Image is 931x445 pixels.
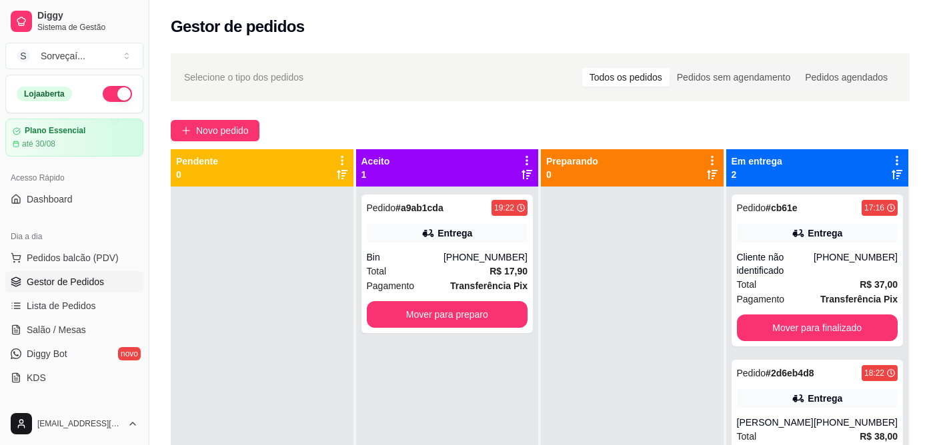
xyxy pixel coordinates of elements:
article: Plano Essencial [25,126,85,136]
strong: R$ 17,90 [490,266,528,276]
div: Pedidos sem agendamento [670,68,798,87]
span: Lista de Pedidos [27,299,96,312]
button: Mover para preparo [367,301,528,328]
a: DiggySistema de Gestão [5,5,143,37]
div: Entrega [437,226,472,240]
span: Pagamento [737,292,785,306]
strong: Transferência Pix [820,294,898,304]
strong: # a9ab1cda [395,203,443,213]
span: [EMAIL_ADDRESS][DOMAIN_NAME] [37,418,122,429]
span: Total [367,264,387,278]
span: Diggy Bot [27,347,67,360]
p: 2 [732,168,782,181]
span: Pedido [737,368,766,378]
div: 18:22 [864,368,884,378]
p: 0 [176,168,218,181]
span: Selecione o tipo dos pedidos [184,70,303,85]
a: Salão / Mesas [5,319,143,340]
a: Diggy Botnovo [5,343,143,364]
span: Gestor de Pedidos [27,275,104,288]
span: KDS [27,371,46,384]
div: Todos os pedidos [582,68,670,87]
span: Pedidos balcão (PDV) [27,251,119,264]
span: Novo pedido [196,123,249,138]
button: Pedidos balcão (PDV) [5,247,143,268]
span: Dashboard [27,193,73,206]
strong: Transferência Pix [450,280,528,291]
span: S [17,49,30,63]
strong: # cb61e [766,203,798,213]
div: Loja aberta [17,87,72,101]
div: Entrega [808,392,842,405]
span: Total [737,429,757,444]
p: Em entrega [732,155,782,168]
button: Alterar Status [103,86,132,102]
a: Dashboard [5,189,143,210]
span: Pedido [367,203,396,213]
span: Pagamento [367,278,415,293]
a: Lista de Pedidos [5,295,143,316]
strong: R$ 38,00 [860,431,898,442]
div: Entrega [808,226,842,240]
span: plus [181,126,191,135]
a: KDS [5,367,143,388]
p: Pendente [176,155,218,168]
span: Diggy [37,10,138,22]
div: Bin [367,250,443,264]
strong: # 2d6eb4d8 [766,368,814,378]
strong: R$ 37,00 [860,279,898,290]
span: Sistema de Gestão [37,22,138,33]
p: 1 [361,168,390,181]
div: [PHONE_NUMBER] [814,250,898,277]
div: Pedidos agendados [798,68,895,87]
span: Salão / Mesas [27,323,86,336]
article: até 30/08 [22,139,55,149]
div: [PERSON_NAME] [737,416,814,429]
p: Aceito [361,155,390,168]
div: 19:22 [494,203,514,213]
p: 0 [546,168,598,181]
button: [EMAIL_ADDRESS][DOMAIN_NAME] [5,408,143,440]
div: 17:16 [864,203,884,213]
div: Acesso Rápido [5,167,143,189]
div: Dia a dia [5,226,143,247]
div: Cliente não identificado [737,250,814,277]
span: Total [737,277,757,292]
a: Plano Essencialaté 30/08 [5,119,143,157]
div: Sorveçaí ... [41,49,85,63]
span: Pedido [737,203,766,213]
div: [PHONE_NUMBER] [814,416,898,429]
p: Preparando [546,155,598,168]
button: Mover para finalizado [737,314,898,341]
button: Select a team [5,43,143,69]
a: Gestor de Pedidos [5,271,143,292]
button: Novo pedido [171,120,259,141]
h2: Gestor de pedidos [171,16,305,37]
div: [PHONE_NUMBER] [443,250,528,264]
